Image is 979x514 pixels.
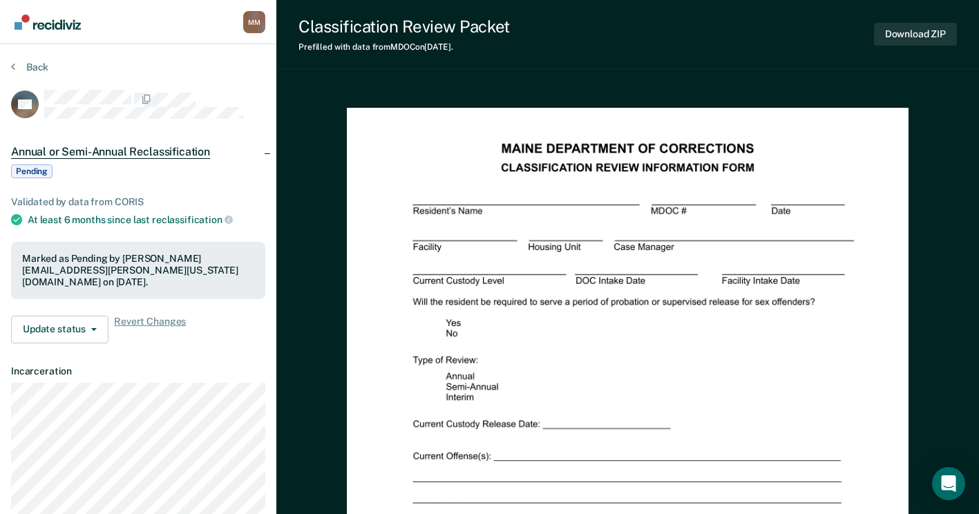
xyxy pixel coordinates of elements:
[11,365,265,377] dt: Incarceration
[298,17,510,37] div: Classification Review Packet
[152,214,233,225] span: reclassification
[932,467,965,500] div: Open Intercom Messenger
[243,11,265,33] div: M M
[11,316,108,343] button: Update status
[15,15,81,30] img: Recidiviz
[11,196,265,208] div: Validated by data from CORIS
[11,145,210,159] span: Annual or Semi-Annual Reclassification
[114,316,186,343] span: Revert Changes
[28,213,265,226] div: At least 6 months since last
[298,42,510,52] div: Prefilled with data from MDOC on [DATE] .
[874,23,957,46] button: Download ZIP
[243,11,265,33] button: Profile dropdown button
[11,61,48,73] button: Back
[11,164,53,178] span: Pending
[22,253,254,287] div: Marked as Pending by [PERSON_NAME][EMAIL_ADDRESS][PERSON_NAME][US_STATE][DOMAIN_NAME] on [DATE].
